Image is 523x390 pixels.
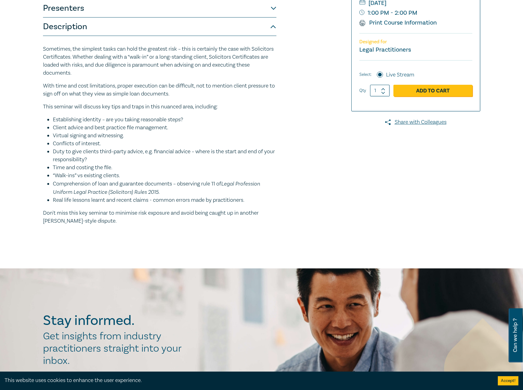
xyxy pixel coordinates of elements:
a: Share with Colleagues [351,118,480,126]
li: Real life lessons learnt and recent claims - common errors made by practitioners. [53,196,276,204]
small: 1:00 PM - 2:00 PM [359,8,472,18]
input: 1 [370,85,390,96]
h2: Stay informed. [43,313,188,329]
li: Conflicts of interest. [53,140,276,148]
p: Sometimes, the simplest tasks can hold the greatest risk – this is certainly the case with Solici... [43,45,276,77]
li: Comprehension of loan and guarantee documents – observing rule 11 of [53,180,276,196]
button: Accept cookies [498,376,518,385]
label: Qty [359,87,366,94]
label: Live Stream [386,71,414,79]
p: Designed for [359,39,472,45]
p: Don't miss this key seminar to minimise risk exposure and avoid being caught up in another [PERSO... [43,209,276,225]
small: Legal Practitioners [359,46,411,54]
p: With time and cost limitations, proper execution can be difficult, not to mention client pressure... [43,82,276,98]
a: Add to Cart [393,85,472,96]
p: This seminar will discuss key tips and traps in this nuanced area, including: [43,103,276,111]
li: Establishing identity – are you taking reasonable steps? [53,116,276,124]
li: “Walk-ins” vs existing clients. [53,172,276,180]
button: Description [43,18,276,36]
span: Select: [359,71,372,78]
a: Print Course Information [359,19,437,27]
li: Time and costing the file. [53,164,276,172]
div: This website uses cookies to enhance the user experience. [5,376,489,384]
li: Virtual signing and witnessing. [53,132,276,140]
li: Duty to give clients third–party advice, e.g. financial advice – where is the start and end of yo... [53,148,276,164]
span: Can we help ? [512,312,518,359]
li: Client advice and best practice file management. [53,124,276,132]
h2: Get insights from industry practitioners straight into your inbox. [43,330,188,367]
